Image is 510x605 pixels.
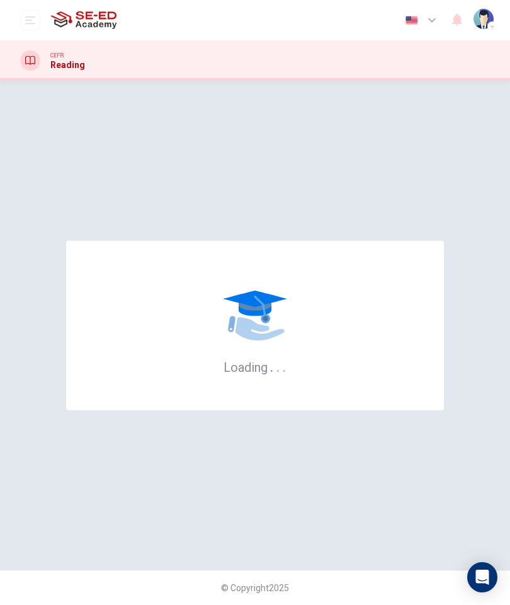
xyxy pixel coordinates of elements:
[282,355,286,376] h6: .
[50,8,116,33] img: SE-ED Academy logo
[221,583,289,593] span: © Copyright 2025
[473,9,494,29] img: Profile picture
[50,60,85,70] h1: Reading
[404,16,419,25] img: en
[269,355,274,376] h6: .
[276,355,280,376] h6: .
[224,359,286,375] h6: Loading
[20,10,40,30] button: open mobile menu
[50,51,64,60] span: CEFR
[467,562,497,592] div: Open Intercom Messenger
